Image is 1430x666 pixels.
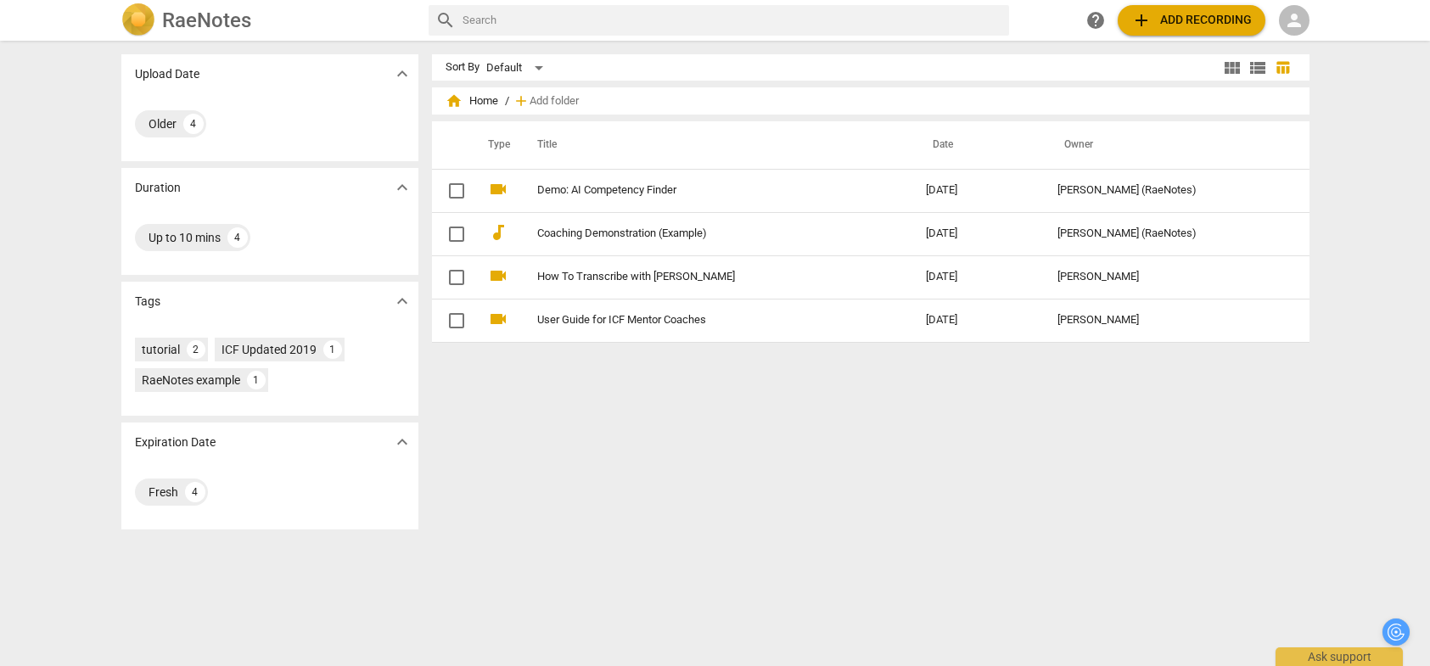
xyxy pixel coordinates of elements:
[446,92,498,109] span: Home
[1085,10,1106,31] span: help
[1057,227,1278,240] div: [PERSON_NAME] (RaeNotes)
[505,95,509,108] span: /
[488,309,508,329] span: videocam
[1222,58,1242,78] span: view_module
[392,432,412,452] span: expand_more
[513,92,530,109] span: add
[1284,10,1304,31] span: person
[537,227,865,240] a: Coaching Demonstration (Example)
[183,114,204,134] div: 4
[121,3,415,37] a: LogoRaeNotes
[121,3,155,37] img: Logo
[488,179,508,199] span: videocam
[135,293,160,311] p: Tags
[227,227,248,248] div: 4
[1057,271,1278,283] div: [PERSON_NAME]
[530,95,579,108] span: Add folder
[1248,58,1268,78] span: view_list
[1270,55,1296,81] button: Table view
[149,484,178,501] div: Fresh
[390,429,415,455] button: Show more
[537,184,865,197] a: Demo: AI Competency Finder
[912,169,1044,212] td: [DATE]
[135,434,216,451] p: Expiration Date
[149,115,177,132] div: Older
[446,61,479,74] div: Sort By
[142,341,180,358] div: tutorial
[537,314,865,327] a: User Guide for ICF Mentor Coaches
[185,482,205,502] div: 4
[474,121,517,169] th: Type
[912,255,1044,299] td: [DATE]
[488,222,508,243] span: audiotrack
[537,271,865,283] a: How To Transcribe with [PERSON_NAME]
[392,177,412,198] span: expand_more
[1275,59,1291,76] span: table_chart
[149,229,221,246] div: Up to 10 mins
[135,65,199,83] p: Upload Date
[463,7,1002,34] input: Search
[488,266,508,286] span: videocam
[446,92,463,109] span: home
[135,179,181,197] p: Duration
[1131,10,1252,31] span: Add recording
[222,341,317,358] div: ICF Updated 2019
[912,212,1044,255] td: [DATE]
[390,288,415,314] button: Show more
[142,372,240,389] div: RaeNotes example
[1276,647,1403,666] div: Ask support
[323,340,342,359] div: 1
[1131,10,1152,31] span: add
[392,291,412,311] span: expand_more
[486,54,549,81] div: Default
[1044,121,1292,169] th: Owner
[390,61,415,87] button: Show more
[390,175,415,200] button: Show more
[912,121,1044,169] th: Date
[247,371,266,389] div: 1
[1080,5,1111,36] a: Help
[1057,184,1278,197] div: [PERSON_NAME] (RaeNotes)
[162,8,251,32] h2: RaeNotes
[1057,314,1278,327] div: [PERSON_NAME]
[392,64,412,84] span: expand_more
[1118,5,1265,36] button: Upload
[912,299,1044,342] td: [DATE]
[517,121,912,169] th: Title
[1220,55,1245,81] button: Tile view
[435,10,456,31] span: search
[1245,55,1270,81] button: List view
[187,340,205,359] div: 2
